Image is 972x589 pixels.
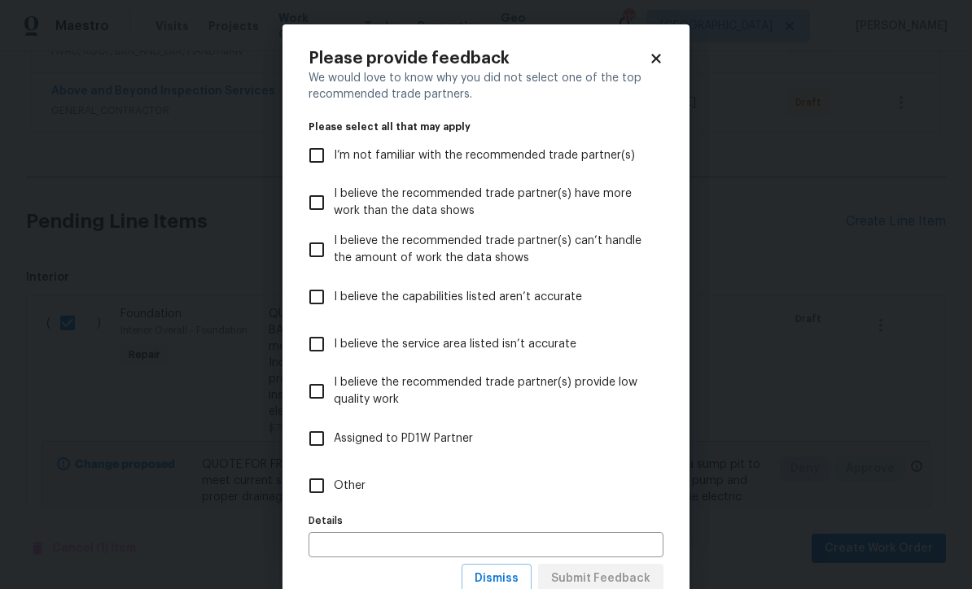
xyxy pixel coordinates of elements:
[309,516,663,526] label: Details
[475,569,519,589] span: Dismiss
[334,374,650,408] span: I believe the recommended trade partner(s) provide low quality work
[309,122,663,132] legend: Please select all that may apply
[334,478,366,495] span: Other
[334,233,650,267] span: I believe the recommended trade partner(s) can’t handle the amount of work the data shows
[309,70,663,103] div: We would love to know why you did not select one of the top recommended trade partners.
[309,50,649,67] h2: Please provide feedback
[334,147,635,164] span: I’m not familiar with the recommended trade partner(s)
[334,336,576,353] span: I believe the service area listed isn’t accurate
[334,430,473,447] span: Assigned to PD1W Partner
[334,185,650,220] span: I believe the recommended trade partner(s) have more work than the data shows
[334,289,582,306] span: I believe the capabilities listed aren’t accurate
